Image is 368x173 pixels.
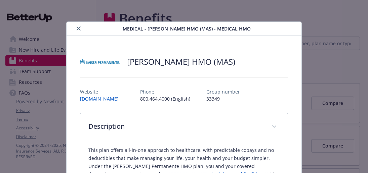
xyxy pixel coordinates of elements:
p: Phone [140,88,190,95]
h2: [PERSON_NAME] HMO (MAS) [127,56,235,67]
div: Description [80,113,288,141]
p: 33349 [206,95,240,102]
p: Website [80,88,124,95]
p: Group number [206,88,240,95]
img: Kaiser Permanente Insurance Company [80,52,120,72]
span: Medical - [PERSON_NAME] HMO (MAS) - Medical HMO [123,25,251,32]
p: 800.464.4000 (English) [140,95,190,102]
a: [DOMAIN_NAME] [80,96,124,102]
button: close [75,24,83,33]
p: Description [88,121,263,131]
